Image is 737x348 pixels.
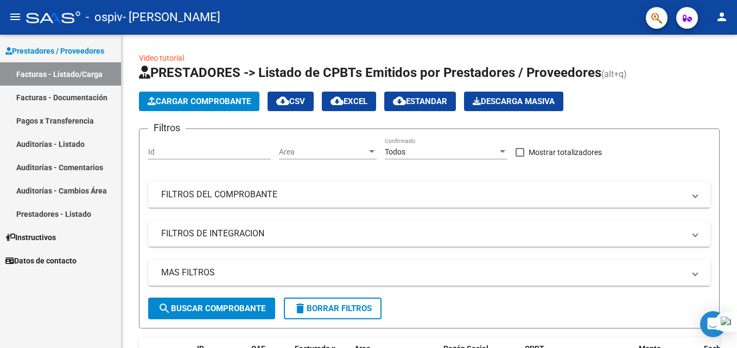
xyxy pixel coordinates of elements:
mat-icon: delete [294,302,307,315]
span: - ospiv [86,5,123,29]
span: Area [279,147,367,157]
span: Datos de contacto [5,255,77,267]
h3: Filtros [148,120,186,136]
button: Cargar Comprobante [139,92,259,111]
span: (alt+q) [601,69,627,79]
span: - [PERSON_NAME] [123,5,220,29]
button: Borrar Filtros [284,298,382,319]
mat-icon: menu [9,10,22,23]
button: EXCEL [322,92,376,111]
app-download-masive: Descarga masiva de comprobantes (adjuntos) [464,92,563,111]
mat-icon: cloud_download [331,94,344,107]
span: Cargar Comprobante [148,96,251,106]
mat-panel-title: FILTROS DEL COMPROBANTE [161,189,684,201]
span: Prestadores / Proveedores [5,45,104,57]
span: Borrar Filtros [294,304,372,313]
a: Video tutorial [139,54,184,62]
mat-expansion-panel-header: FILTROS DE INTEGRACION [148,221,710,247]
mat-panel-title: FILTROS DE INTEGRACION [161,228,684,240]
span: Instructivos [5,231,56,243]
span: Descarga Masiva [473,96,555,106]
mat-icon: person [715,10,728,23]
button: Descarga Masiva [464,92,563,111]
span: CSV [276,96,305,106]
mat-icon: search [158,302,171,315]
span: Todos [385,147,405,156]
button: Buscar Comprobante [148,298,275,319]
mat-icon: cloud_download [393,94,406,107]
span: PRESTADORES -> Listado de CPBTs Emitidos por Prestadores / Proveedores [139,65,601,80]
button: CSV [268,92,314,111]
mat-expansion-panel-header: MAS FILTROS [148,260,710,286]
span: Buscar Comprobante [158,304,265,313]
span: EXCEL [331,96,367,106]
mat-expansion-panel-header: FILTROS DEL COMPROBANTE [148,182,710,208]
mat-panel-title: MAS FILTROS [161,267,684,279]
div: Open Intercom Messenger [700,311,726,337]
mat-icon: cloud_download [276,94,289,107]
span: Estandar [393,96,447,106]
button: Estandar [384,92,456,111]
span: Mostrar totalizadores [529,146,602,159]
